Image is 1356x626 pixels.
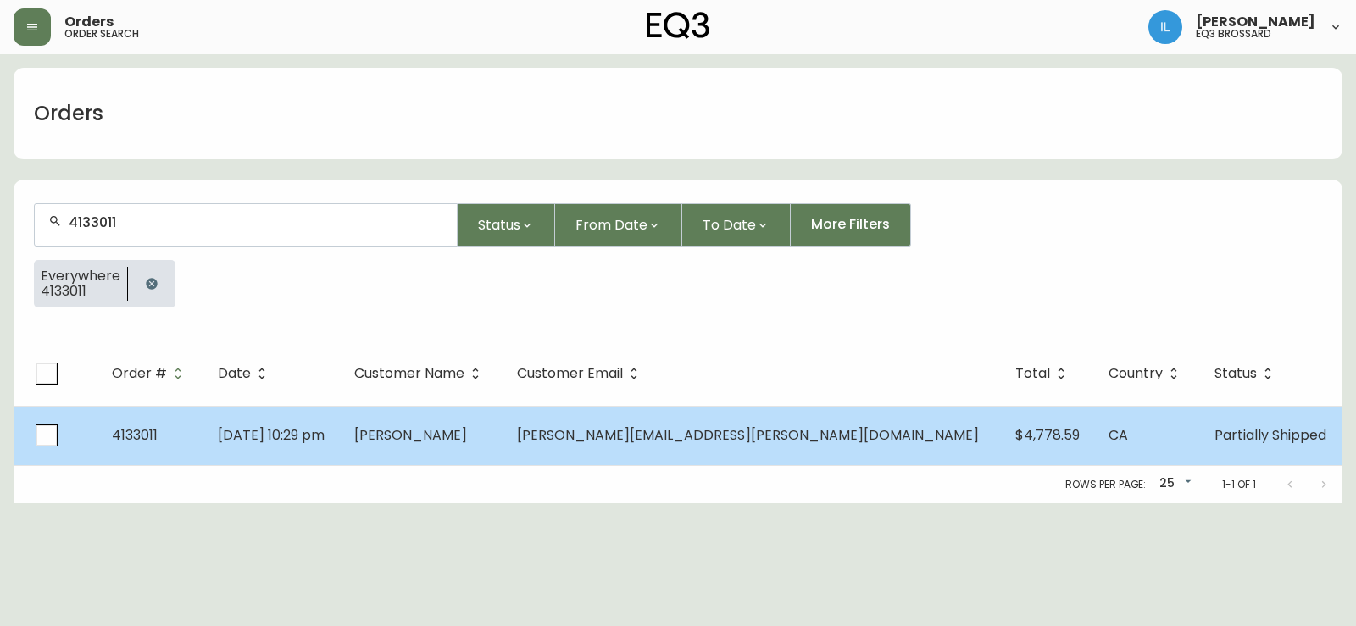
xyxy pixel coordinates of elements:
span: Total [1015,368,1050,379]
span: Everywhere [41,269,120,284]
span: Order # [112,368,167,379]
span: CA [1109,425,1128,445]
span: [PERSON_NAME] [1196,15,1315,29]
span: Date [218,366,273,381]
span: From Date [575,214,647,235]
button: Status [458,203,555,247]
h5: order search [64,29,139,39]
p: 1-1 of 1 [1222,477,1256,492]
span: Country [1109,368,1163,379]
span: Status [478,214,520,235]
span: 4133011 [112,425,158,445]
span: Total [1015,366,1072,381]
button: More Filters [791,203,911,247]
span: [DATE] 10:29 pm [218,425,325,445]
span: Status [1214,368,1257,379]
div: 25 [1153,470,1195,498]
span: Customer Name [354,368,464,379]
span: [PERSON_NAME][EMAIL_ADDRESS][PERSON_NAME][DOMAIN_NAME] [517,425,979,445]
span: Partially Shipped [1214,425,1326,445]
img: logo [647,12,709,39]
input: Search [69,214,443,230]
span: Order # [112,366,189,381]
span: Status [1214,366,1279,381]
img: 998f055460c6ec1d1452ac0265469103 [1148,10,1182,44]
span: Date [218,368,251,379]
span: $4,778.59 [1015,425,1080,445]
span: Country [1109,366,1185,381]
span: Orders [64,15,114,29]
span: [PERSON_NAME] [354,425,467,445]
h5: eq3 brossard [1196,29,1271,39]
button: From Date [555,203,682,247]
p: Rows per page: [1065,477,1146,492]
span: Customer Email [517,368,623,379]
button: To Date [682,203,791,247]
span: 4133011 [41,284,120,299]
span: Customer Name [354,366,486,381]
span: Customer Email [517,366,645,381]
h1: Orders [34,99,103,128]
span: To Date [703,214,756,235]
span: More Filters [811,215,890,234]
